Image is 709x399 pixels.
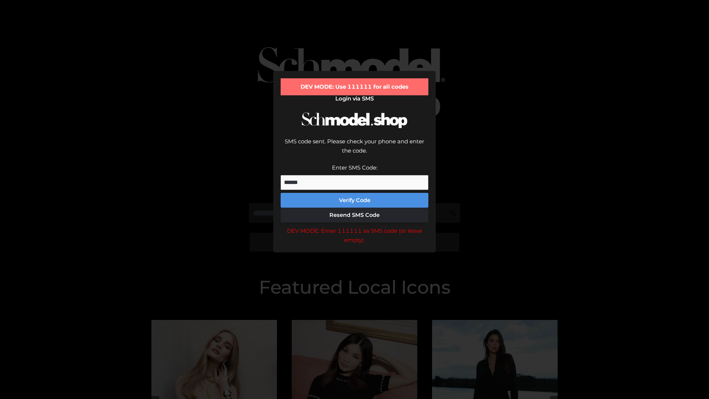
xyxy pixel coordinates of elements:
button: Verify Code [281,193,428,208]
div: DEV MODE: Use 111111 for all codes [281,78,428,95]
img: Schmodel Logo [299,106,410,135]
h2: Login via SMS [281,95,428,102]
button: Resend SMS Code [281,208,428,222]
label: Enter SMS Code: [332,164,377,171]
div: SMS code sent. Please check your phone and enter the code. [281,137,428,163]
div: DEV MODE: Enter 111111 as SMS code (or leave empty). [281,226,428,245]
